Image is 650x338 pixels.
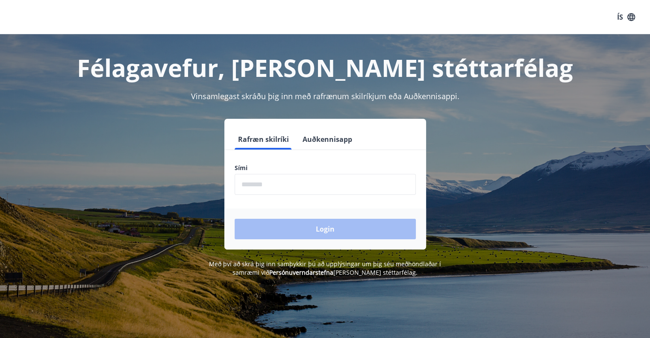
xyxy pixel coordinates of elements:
[612,9,640,25] button: ÍS
[191,91,459,101] span: Vinsamlegast skráðu þig inn með rafrænum skilríkjum eða Auðkennisappi.
[209,260,441,276] span: Með því að skrá þig inn samþykkir þú að upplýsingar um þig séu meðhöndlaðar í samræmi við [PERSON...
[299,129,356,150] button: Auðkennisapp
[235,164,416,172] label: Sími
[28,51,623,84] h1: Félagavefur, [PERSON_NAME] stéttarfélag
[235,129,292,150] button: Rafræn skilríki
[269,268,333,276] a: Persónuverndarstefna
